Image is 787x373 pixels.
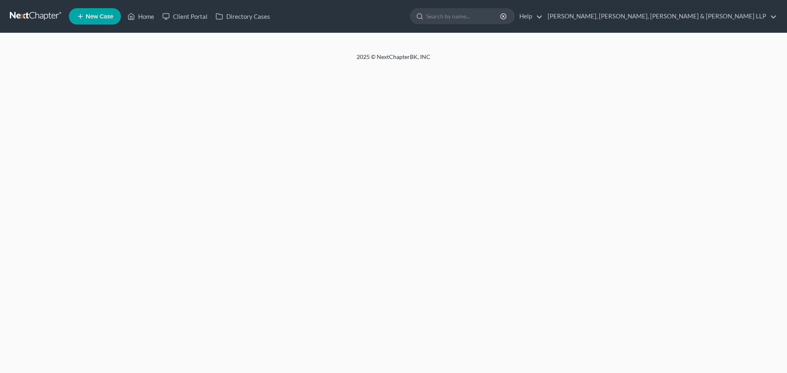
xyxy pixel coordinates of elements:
[544,9,777,24] a: [PERSON_NAME], [PERSON_NAME], [PERSON_NAME] & [PERSON_NAME] LLP
[212,9,274,24] a: Directory Cases
[86,14,113,20] span: New Case
[515,9,543,24] a: Help
[158,9,212,24] a: Client Portal
[426,9,501,24] input: Search by name...
[123,9,158,24] a: Home
[160,53,627,68] div: 2025 © NextChapterBK, INC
